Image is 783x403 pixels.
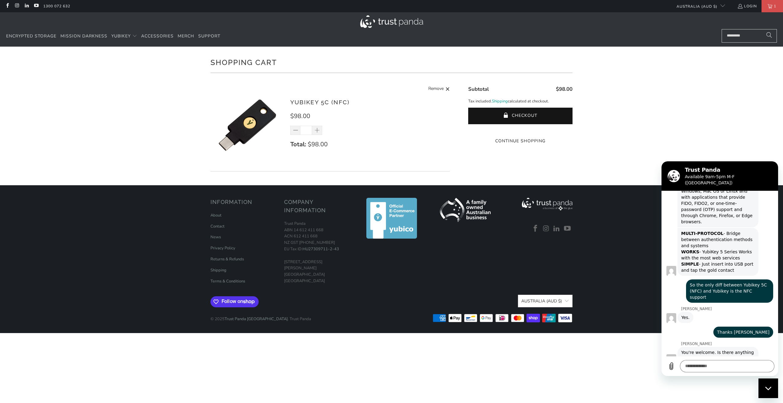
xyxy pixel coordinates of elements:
a: Shipping [210,267,226,273]
a: Login [737,3,757,10]
h1: Shopping Cart [210,56,573,68]
a: Privacy Policy [210,245,235,251]
a: Terms & Conditions [210,278,245,284]
span: YubiKey [111,33,131,39]
a: Trust Panda Australia on YouTube [563,225,572,233]
span: $98.00 [308,140,328,148]
a: Trust Panda Australia on LinkedIn [552,225,561,233]
span: Support [198,33,220,39]
a: Remove [428,85,450,93]
p: Tax included. calculated at checkout. [468,98,573,105]
a: About [210,213,222,218]
a: HU27309711-2-43 [303,246,339,252]
input: Search... [722,29,777,43]
summary: YubiKey [111,29,137,44]
a: 1300 072 632 [43,3,70,10]
span: Mission Darkness [60,33,107,39]
a: News [210,234,221,240]
span: Accessories [141,33,174,39]
span: Encrypted Storage [6,33,56,39]
span: $98.00 [556,86,573,93]
a: Continue Shopping [468,138,573,144]
a: Merch [178,29,194,44]
p: © 2025 . Trust Panda [210,310,311,322]
a: Contact [210,224,225,229]
a: Support [198,29,220,44]
iframe: Button to launch messaging window, conversation in progress [758,378,778,398]
p: Trust Panda ABN 14 612 411 668 ACN 612 411 668 NZ GST [PHONE_NUMBER] EU Tax ID: [STREET_ADDRESS][... [284,221,352,284]
a: YubiKey 5C (NFC) [290,99,349,106]
span: Remove [428,85,444,93]
img: Trust Panda Australia [360,15,423,28]
button: Search [762,29,777,43]
a: Trust Panda Australia on Facebook [531,225,540,233]
a: Trust Panda Australia on Instagram [542,225,551,233]
a: Trust Panda [GEOGRAPHIC_DATA] [225,316,288,322]
nav: Translation missing: en.navigation.header.main_nav [6,29,220,44]
a: Trust Panda Australia on Facebook [5,4,10,9]
a: Encrypted Storage [6,29,56,44]
span: Subtotal [468,86,489,93]
strong: Total: [290,140,306,148]
span: Merch [178,33,194,39]
iframe: Messaging window [661,161,778,376]
span: $98.00 [290,112,310,120]
button: Checkout [468,108,573,124]
button: Australia (AUD $) [518,295,573,307]
a: Mission Darkness [60,29,107,44]
a: Shipping [492,98,508,105]
a: Trust Panda Australia on LinkedIn [24,4,29,9]
a: Trust Panda Australia on YouTube [33,4,39,9]
a: Trust Panda Australia on Instagram [14,4,19,9]
a: Accessories [141,29,174,44]
a: Returns & Refunds [210,256,244,262]
img: YubiKey 5C (NFC) [210,88,284,162]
